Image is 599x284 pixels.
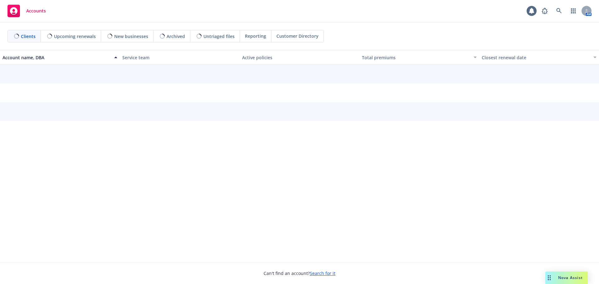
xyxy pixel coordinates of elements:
a: Search for it [310,270,335,276]
a: Accounts [5,2,48,20]
span: New businesses [114,33,148,40]
span: Accounts [26,8,46,13]
button: Active policies [240,50,359,65]
div: Account name, DBA [2,54,110,61]
button: Total premiums [359,50,479,65]
div: Active policies [242,54,357,61]
span: Archived [167,33,185,40]
a: Search [553,5,565,17]
span: Customer Directory [276,33,319,39]
button: Closest renewal date [479,50,599,65]
div: Closest renewal date [482,54,590,61]
button: Service team [120,50,240,65]
span: Upcoming renewals [54,33,96,40]
div: Drag to move [545,272,553,284]
span: Clients [21,33,36,40]
span: Untriaged files [203,33,235,40]
span: Can't find an account? [264,270,335,277]
div: Service team [122,54,237,61]
a: Switch app [567,5,580,17]
span: Reporting [245,33,266,39]
a: Report a Bug [538,5,551,17]
button: Nova Assist [545,272,588,284]
div: Total premiums [362,54,470,61]
span: Nova Assist [558,275,583,280]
